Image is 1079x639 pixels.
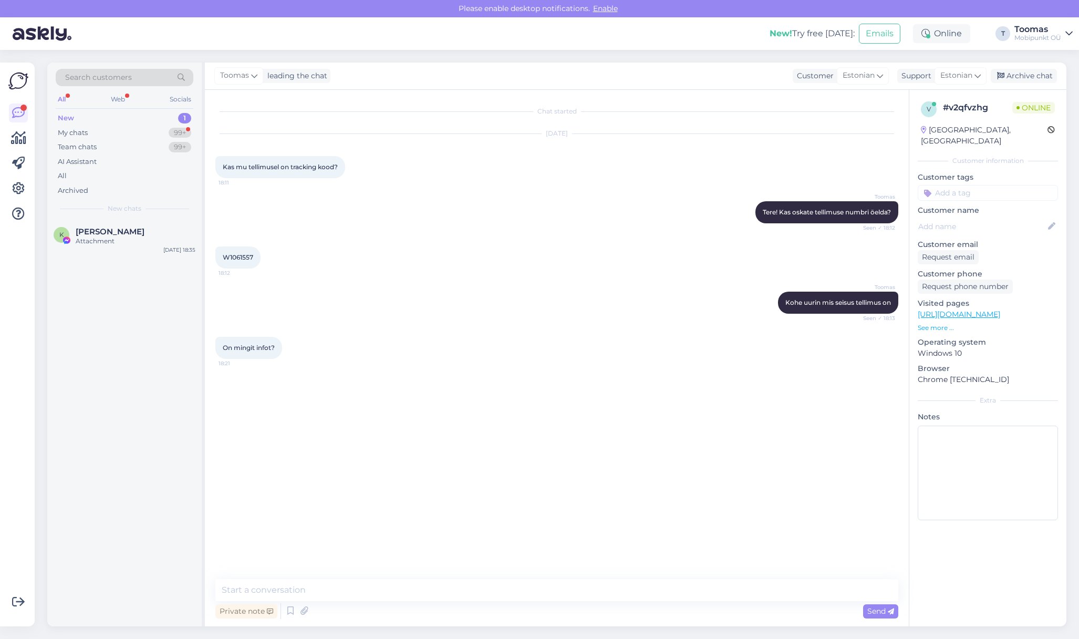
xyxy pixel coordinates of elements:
span: 18:11 [219,179,258,187]
span: Kas mu tellimusel on tracking kood? [223,163,338,171]
span: Kerli Ollie [76,227,144,236]
div: Extra [918,396,1058,405]
p: Visited pages [918,298,1058,309]
p: Customer name [918,205,1058,216]
div: Request email [918,250,979,264]
span: Online [1012,102,1055,114]
div: [DATE] [215,129,898,138]
span: Seen ✓ 18:13 [856,314,895,322]
div: Customer [793,70,834,81]
span: v [927,105,931,113]
div: New [58,113,74,123]
div: 1 [178,113,191,123]
span: Estonian [843,70,875,81]
span: Enable [590,4,621,13]
span: Toomas [856,193,895,201]
p: Customer email [918,239,1058,250]
p: Windows 10 [918,348,1058,359]
div: 99+ [169,142,191,152]
a: ToomasMobipunkt OÜ [1014,25,1073,42]
div: Archive chat [991,69,1057,83]
div: T [995,26,1010,41]
div: 99+ [169,128,191,138]
div: Socials [168,92,193,106]
p: Customer tags [918,172,1058,183]
div: [GEOGRAPHIC_DATA], [GEOGRAPHIC_DATA] [921,125,1047,147]
input: Add name [918,221,1046,232]
p: See more ... [918,323,1058,333]
div: My chats [58,128,88,138]
p: Chrome [TECHNICAL_ID] [918,374,1058,385]
input: Add a tag [918,185,1058,201]
div: Archived [58,185,88,196]
p: Notes [918,411,1058,422]
span: Seen ✓ 18:12 [856,224,895,232]
span: Kohe uurin mis seisus tellimus on [785,298,891,306]
div: Mobipunkt OÜ [1014,34,1061,42]
div: All [56,92,68,106]
span: W1061557 [223,253,253,261]
p: Customer phone [918,269,1058,280]
div: Toomas [1014,25,1061,34]
button: Emails [859,24,900,44]
span: 18:12 [219,269,258,277]
div: Try free [DATE]: [770,27,855,40]
span: New chats [108,204,141,213]
div: All [58,171,67,181]
span: Estonian [940,70,972,81]
div: # v2qfvzhg [943,101,1012,114]
span: Tere! Kas oskate tellimuse numbri öelda? [763,208,891,216]
b: New! [770,28,792,38]
div: Team chats [58,142,97,152]
div: AI Assistant [58,157,97,167]
span: 18:21 [219,359,258,367]
div: Web [109,92,127,106]
p: Operating system [918,337,1058,348]
div: leading the chat [263,70,327,81]
div: Online [913,24,970,43]
span: On mingit infot? [223,344,275,352]
img: Askly Logo [8,71,28,91]
span: Send [867,606,894,616]
div: Chat started [215,107,898,116]
p: Browser [918,363,1058,374]
div: Attachment [76,236,195,246]
span: Toomas [856,283,895,291]
a: [URL][DOMAIN_NAME] [918,310,1000,319]
div: Request phone number [918,280,1013,294]
span: Toomas [220,70,249,81]
span: K [59,231,64,239]
div: Support [897,70,931,81]
div: Customer information [918,156,1058,166]
div: [DATE] 18:35 [163,246,195,254]
div: Private note [215,604,277,619]
span: Search customers [65,72,132,83]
